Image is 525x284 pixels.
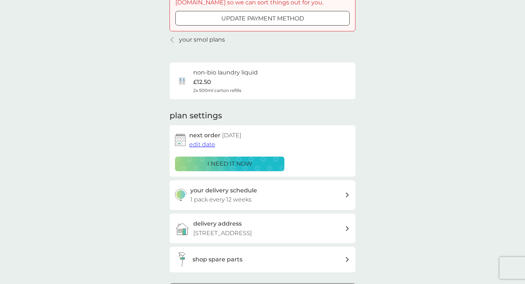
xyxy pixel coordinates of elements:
button: your delivery schedule1 pack every 12 weeks [170,180,355,210]
button: i need it now [175,157,284,171]
p: your smol plans [179,35,225,45]
span: 2x 500ml carton refills [193,87,241,94]
p: £12.50 [193,77,211,87]
p: update payment method [221,14,304,23]
h3: shop spare parts [192,255,242,264]
h2: next order [189,131,241,140]
h3: your delivery schedule [190,186,257,195]
h2: plan settings [170,110,222,122]
span: [DATE] [222,132,241,139]
button: update payment method [175,11,350,26]
a: delivery address[STREET_ADDRESS] [170,214,355,243]
img: non-bio laundry liquid [175,74,190,88]
button: shop spare parts [170,247,355,272]
a: your smol plans [170,35,225,45]
span: edit date [189,141,215,148]
h6: non-bio laundry liquid [193,68,258,77]
button: edit date [189,140,215,149]
p: [STREET_ADDRESS] [193,229,252,238]
h3: delivery address [193,219,242,229]
p: 1 pack every 12 weeks [190,195,252,204]
p: i need it now [207,159,252,169]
